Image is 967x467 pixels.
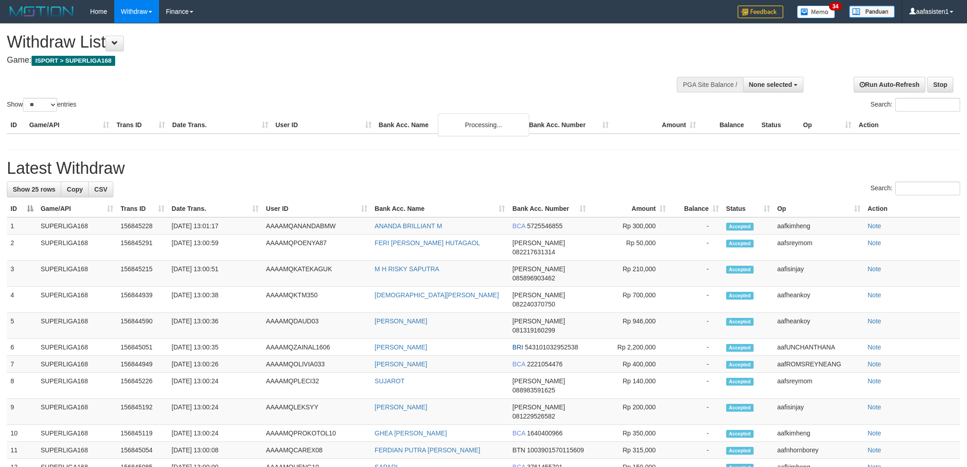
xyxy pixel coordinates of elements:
td: [DATE] 13:00:35 [168,339,263,356]
span: BTN [512,446,525,454]
span: Copy 1003901570115609 to clipboard [527,446,584,454]
span: Accepted [726,318,754,326]
a: Note [868,239,882,247]
th: Game/API [26,117,113,134]
img: MOTION_logo.png [7,5,76,18]
a: Note [868,377,882,385]
th: Date Trans.: activate to sort column ascending [168,200,263,217]
span: BRI [512,344,523,351]
span: Copy 5725546855 to clipboard [527,222,563,230]
td: 156845051 [117,339,168,356]
td: Rp 400,000 [590,356,669,373]
span: ISPORT > SUPERLIGA168 [32,56,115,66]
span: Accepted [726,378,754,386]
td: aafsreymom [774,373,864,399]
span: [PERSON_NAME] [512,291,565,299]
span: Copy 081319160299 to clipboard [512,327,555,334]
span: Copy 082240370750 to clipboard [512,301,555,308]
span: BCA [512,360,525,368]
a: [PERSON_NAME] [375,317,427,325]
a: SUJAROT [375,377,404,385]
td: 156844949 [117,356,168,373]
th: Status: activate to sort column ascending [723,200,774,217]
td: SUPERLIGA168 [37,217,117,235]
td: AAAAMQLEKSYY [262,399,371,425]
td: [DATE] 13:00:24 [168,399,263,425]
td: - [669,313,723,339]
a: Note [868,291,882,299]
td: - [669,339,723,356]
a: M H RISKY SAPUTRA [375,265,439,273]
th: Bank Acc. Number [525,117,612,134]
td: 6 [7,339,37,356]
td: AAAAMQKTM350 [262,287,371,313]
span: 34 [829,2,841,11]
td: SUPERLIGA168 [37,339,117,356]
td: SUPERLIGA168 [37,313,117,339]
a: FERI [PERSON_NAME] HUTAGAOL [375,239,480,247]
td: aafisinjay [774,399,864,425]
img: panduan.png [849,5,895,18]
td: AAAAMQPOENYA87 [262,235,371,261]
td: AAAAMQPLECI32 [262,373,371,399]
span: [PERSON_NAME] [512,403,565,411]
td: [DATE] 13:00:24 [168,373,263,399]
th: Status [758,117,799,134]
td: 5 [7,313,37,339]
td: - [669,261,723,287]
td: Rp 700,000 [590,287,669,313]
span: Copy 2221054476 to clipboard [527,360,563,368]
td: - [669,217,723,235]
a: Note [868,265,882,273]
a: Note [868,403,882,411]
span: Copy 085896903462 to clipboard [512,274,555,282]
td: 156845215 [117,261,168,287]
th: ID [7,117,26,134]
td: AAAAMQKATEKAGUK [262,261,371,287]
th: Balance: activate to sort column ascending [669,200,723,217]
span: Accepted [726,447,754,455]
div: PGA Site Balance / [677,77,743,92]
td: - [669,425,723,442]
th: Bank Acc. Number: activate to sort column ascending [509,200,590,217]
td: SUPERLIGA168 [37,356,117,373]
td: aafUNCHANTHANA [774,339,864,356]
td: - [669,442,723,459]
span: Accepted [726,404,754,412]
a: [PERSON_NAME] [375,403,427,411]
span: Accepted [726,240,754,247]
th: Action [855,117,960,134]
td: Rp 200,000 [590,399,669,425]
span: Copy 088983591625 to clipboard [512,386,555,394]
td: 156845119 [117,425,168,442]
button: None selected [743,77,804,92]
span: BCA [512,222,525,230]
td: AAAAMQANANDABMW [262,217,371,235]
td: 7 [7,356,37,373]
td: AAAAMQDAUD03 [262,313,371,339]
td: AAAAMQOLIVIA033 [262,356,371,373]
td: aafheankoy [774,313,864,339]
a: GHEA [PERSON_NAME] [375,429,447,437]
td: SUPERLIGA168 [37,235,117,261]
td: [DATE] 13:01:17 [168,217,263,235]
td: SUPERLIGA168 [37,399,117,425]
a: [PERSON_NAME] [375,344,427,351]
td: 1 [7,217,37,235]
td: [DATE] 13:00:24 [168,425,263,442]
span: Accepted [726,430,754,438]
td: 156845291 [117,235,168,261]
td: Rp 946,000 [590,313,669,339]
td: 9 [7,399,37,425]
td: Rp 300,000 [590,217,669,235]
span: [PERSON_NAME] [512,265,565,273]
td: aafsreymom [774,235,864,261]
td: [DATE] 13:00:36 [168,313,263,339]
th: Trans ID: activate to sort column ascending [117,200,168,217]
select: Showentries [23,98,57,112]
td: 156845054 [117,442,168,459]
td: 156845228 [117,217,168,235]
label: Show entries [7,98,76,112]
th: User ID [272,117,375,134]
div: Processing... [438,113,529,136]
